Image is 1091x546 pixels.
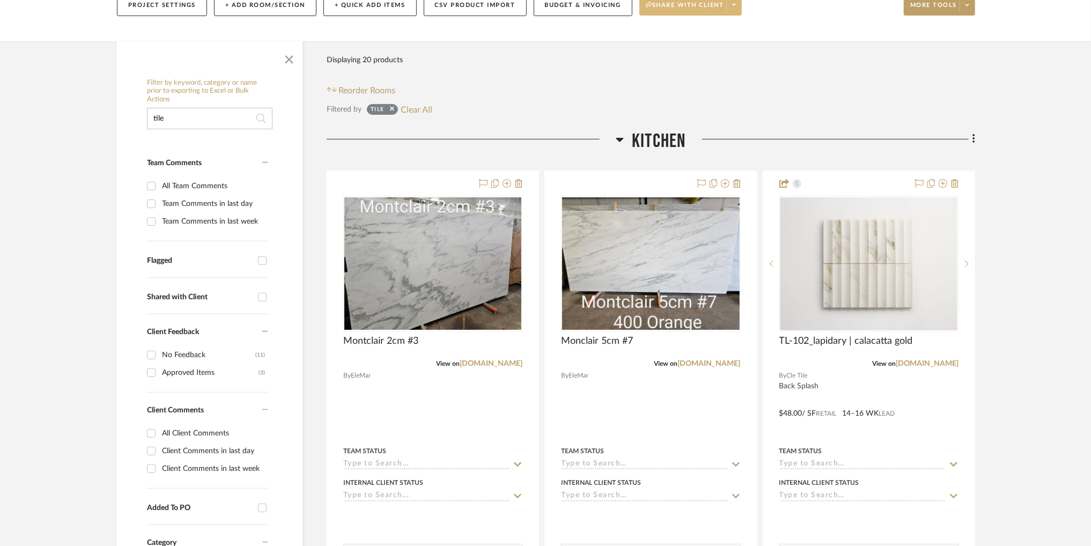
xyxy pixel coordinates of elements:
[896,360,959,367] a: [DOMAIN_NAME]
[344,196,522,331] div: 0
[162,346,255,364] div: No Feedback
[147,328,199,336] span: Client Feedback
[562,196,740,331] div: 0
[779,446,822,456] div: Team Status
[561,335,633,347] span: Monclair 5cm #7
[162,178,265,195] div: All Team Comments
[327,84,396,97] button: Reorder Rooms
[561,491,727,501] input: Type to Search…
[343,371,351,381] span: By
[343,446,386,456] div: Team Status
[779,491,946,501] input: Type to Search…
[460,360,522,367] a: [DOMAIN_NAME]
[780,196,958,331] div: 0
[339,84,396,97] span: Reorder Rooms
[401,102,432,116] button: Clear All
[147,159,202,167] span: Team Comments
[343,491,510,501] input: Type to Search…
[779,460,946,470] input: Type to Search…
[278,47,300,68] button: Close
[787,371,808,381] span: Cle Tile
[162,460,265,477] div: Client Comments in last week
[561,371,569,381] span: By
[147,293,253,302] div: Shared with Client
[259,364,265,381] div: (3)
[779,371,787,381] span: By
[646,1,724,17] span: Share with client
[343,478,423,488] div: Internal Client Status
[327,104,362,115] div: Filtered by
[779,335,913,347] span: TL-102_lapidary | calacatta gold
[351,371,371,381] span: EleMar
[162,195,265,212] div: Team Comments in last day
[162,425,265,442] div: All Client Comments
[678,360,741,367] a: [DOMAIN_NAME]
[632,130,685,153] span: Kitchen
[436,360,460,367] span: View on
[147,504,253,513] div: Added To PO
[147,108,272,129] input: Search within 20 results
[255,346,265,364] div: (11)
[147,79,272,104] h6: Filter by keyword, category or name prior to exporting to Excel or Bulk Actions
[371,106,385,116] div: tile
[147,407,204,414] span: Client Comments
[872,360,896,367] span: View on
[162,364,259,381] div: Approved Items
[561,446,604,456] div: Team Status
[779,478,859,488] div: Internal Client Status
[569,371,588,381] span: EleMar
[327,49,403,71] div: Displaying 20 products
[162,213,265,230] div: Team Comments in last week
[162,442,265,460] div: Client Comments in last day
[344,197,521,330] img: Montclair 2cm #3
[343,335,418,347] span: Montclair 2cm #3
[780,197,957,330] img: TL-102_lapidary | calacatta gold
[654,360,678,367] span: View on
[343,460,510,470] input: Type to Search…
[562,197,739,330] img: Monclair 5cm #7
[561,478,641,488] div: Internal Client Status
[910,1,957,17] span: More tools
[561,460,727,470] input: Type to Search…
[147,256,253,265] div: Flagged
